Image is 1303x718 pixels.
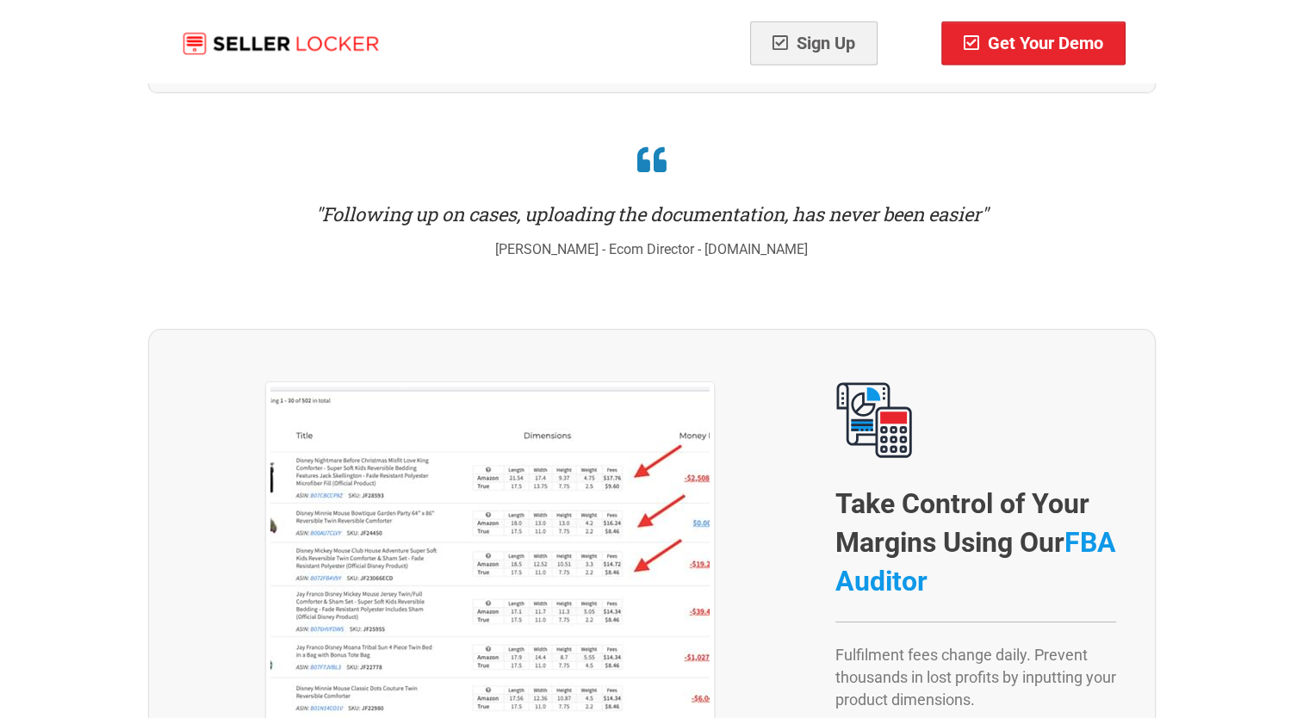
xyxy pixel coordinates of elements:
[835,526,1116,597] b: FBA Auditor
[772,33,855,53] span: Sign Up
[750,22,878,65] a: Sign Up
[315,201,988,226] i: "Following up on cases, uploading the documentation, has never been easier"
[835,644,1116,710] div: Fulfilment fees change daily. Prevent thousands in lost profits by inputting your product dimensi...
[178,240,1126,260] div: [PERSON_NAME] - Ecom Director - [DOMAIN_NAME]
[941,22,1126,65] a: Get Your Demo
[964,33,1103,53] span: Get Your Demo
[835,485,1116,600] div: Take Control of Your Margins Using Our
[973,595,1282,697] iframe: Drift Widget Chat Controller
